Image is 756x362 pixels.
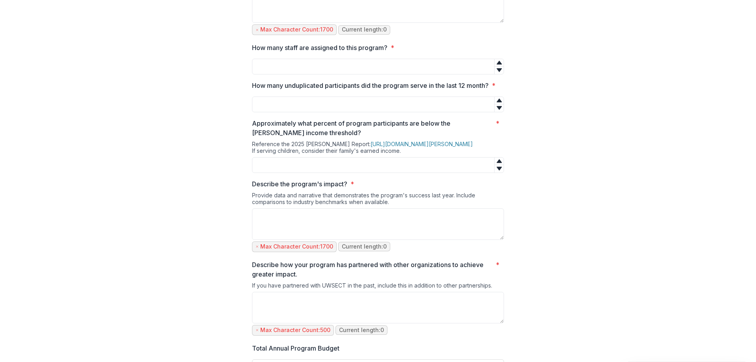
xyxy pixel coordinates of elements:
div: Reference the 2025 [PERSON_NAME] Report: If serving children, consider their family's earned income. [252,141,504,157]
div: If you have partnered with UWSECT in the past, include this in addition to other partnerships. [252,282,504,292]
p: How many staff are assigned to this program? [252,43,387,52]
p: Max Character Count: 500 [260,327,330,334]
p: Current length: 0 [342,243,387,250]
p: Describe how your program has partnered with other organizations to achieve greater impact. [252,260,493,279]
p: Max Character Count: 1700 [260,26,333,33]
p: Approximately what percent of program participants are below the [PERSON_NAME] income threshold? [252,119,493,137]
p: Total Annual Program Budget [252,343,339,353]
a: [URL][DOMAIN_NAME][PERSON_NAME] [371,141,473,147]
p: Max Character Count: 1700 [260,243,333,250]
p: Current length: 0 [342,26,387,33]
p: Current length: 0 [339,327,384,334]
p: Describe the program's impact? [252,179,347,189]
p: How many unduplicated participants did the program serve in the last 12 month? [252,81,489,90]
div: Provide data and narrative that demonstrates the program's success last year. Include comparisons... [252,192,504,208]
